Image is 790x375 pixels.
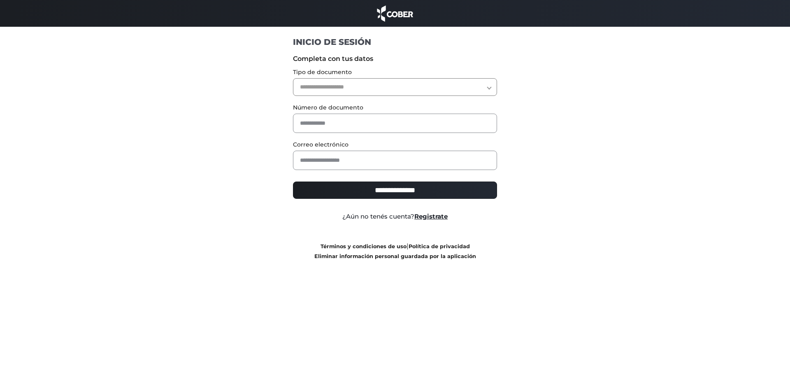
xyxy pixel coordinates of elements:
label: Tipo de documento [293,68,497,77]
img: cober_marca.png [375,4,415,23]
div: ¿Aún no tenés cuenta? [287,212,504,221]
h1: INICIO DE SESIÓN [293,37,497,47]
label: Completa con tus datos [293,54,497,64]
a: Términos y condiciones de uso [321,243,407,249]
label: Correo electrónico [293,140,497,149]
a: Eliminar información personal guardada por la aplicación [314,253,476,259]
a: Registrate [414,212,448,220]
label: Número de documento [293,103,497,112]
a: Política de privacidad [409,243,470,249]
div: | [287,241,504,261]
